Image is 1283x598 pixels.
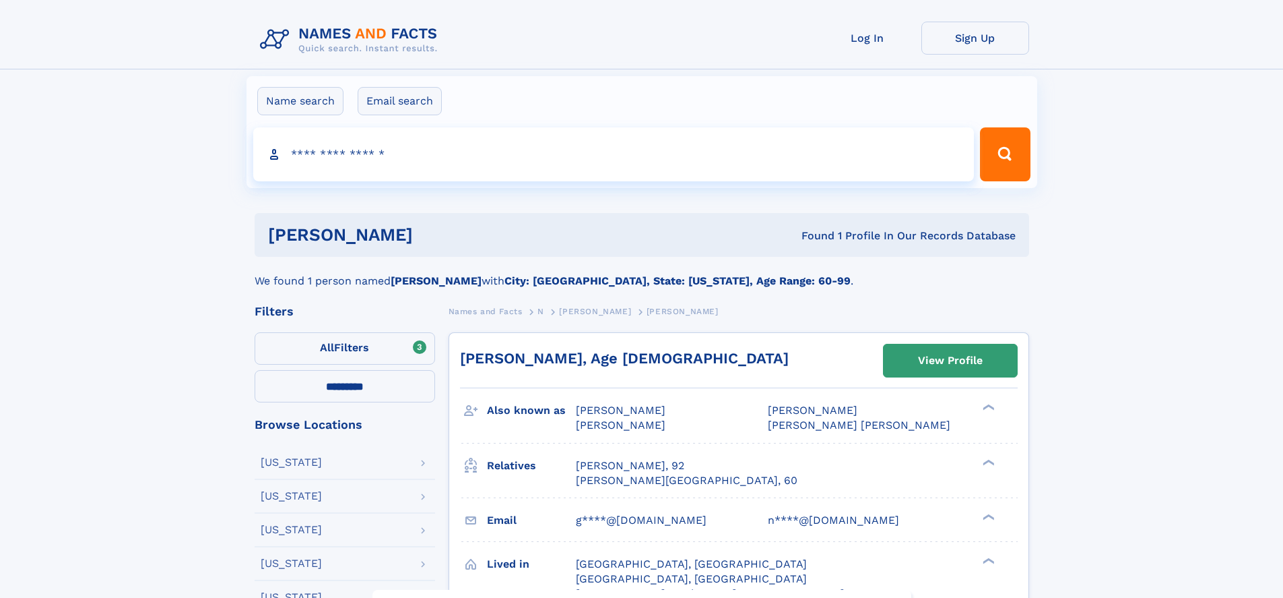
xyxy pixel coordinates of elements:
[261,525,322,535] div: [US_STATE]
[884,345,1017,377] a: View Profile
[487,509,576,532] h3: Email
[768,419,950,431] span: [PERSON_NAME] [PERSON_NAME]
[255,332,435,365] label: Filters
[576,558,807,570] span: [GEOGRAPHIC_DATA], [GEOGRAPHIC_DATA]
[255,257,1029,289] div: We found 1 person named with .
[921,22,1029,55] a: Sign Up
[449,303,523,320] a: Names and Facts
[979,512,995,521] div: ❯
[487,454,576,477] h3: Relatives
[255,305,435,318] div: Filters
[487,553,576,576] h3: Lived in
[576,572,807,585] span: [GEOGRAPHIC_DATA], [GEOGRAPHIC_DATA]
[261,558,322,569] div: [US_STATE]
[768,404,857,417] span: [PERSON_NAME]
[537,303,544,320] a: N
[460,350,789,367] a: [PERSON_NAME], Age [DEMOGRAPHIC_DATA]
[537,307,544,316] span: N
[559,303,631,320] a: [PERSON_NAME]
[253,127,975,181] input: search input
[576,404,665,417] span: [PERSON_NAME]
[358,87,442,115] label: Email search
[980,127,1030,181] button: Search Button
[255,419,435,431] div: Browse Locations
[487,399,576,422] h3: Also known as
[257,87,343,115] label: Name search
[255,22,449,58] img: Logo Names and Facts
[918,345,983,376] div: View Profile
[647,307,719,316] span: [PERSON_NAME]
[607,229,1016,243] div: Found 1 Profile In Our Records Database
[261,457,322,468] div: [US_STATE]
[391,274,482,287] b: [PERSON_NAME]
[504,274,851,287] b: City: [GEOGRAPHIC_DATA], State: [US_STATE], Age Range: 60-99
[979,458,995,467] div: ❯
[979,556,995,565] div: ❯
[261,491,322,502] div: [US_STATE]
[576,419,665,431] span: [PERSON_NAME]
[814,22,921,55] a: Log In
[979,403,995,412] div: ❯
[576,458,684,473] a: [PERSON_NAME], 92
[576,473,797,488] a: [PERSON_NAME][GEOGRAPHIC_DATA], 60
[268,227,607,243] h1: [PERSON_NAME]
[559,307,631,316] span: [PERSON_NAME]
[320,341,334,354] span: All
